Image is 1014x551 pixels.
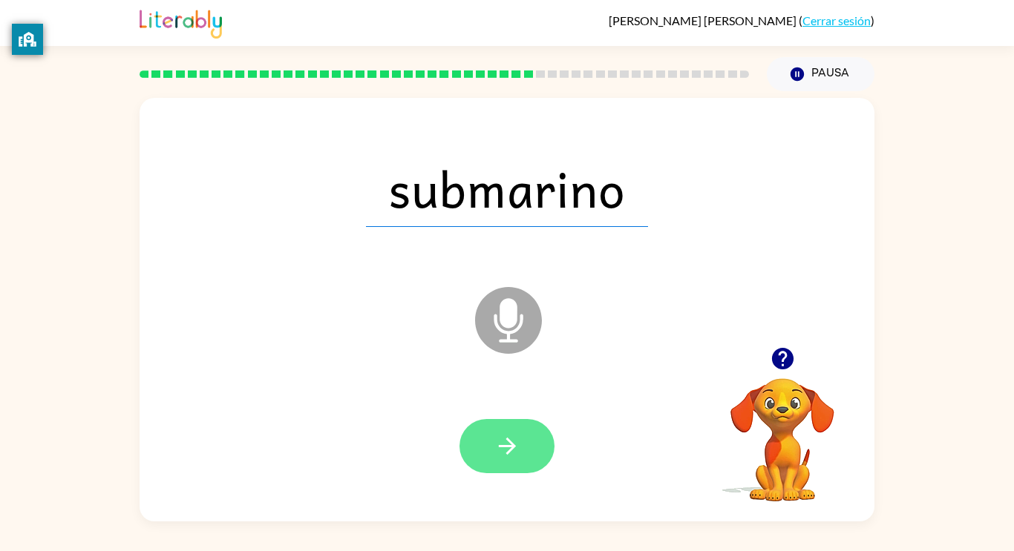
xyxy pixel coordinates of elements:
button: privacy banner [12,24,43,55]
button: Pausa [767,57,874,91]
span: [PERSON_NAME] [PERSON_NAME] [609,13,799,27]
a: Cerrar sesión [802,13,871,27]
img: Literably [140,6,222,39]
div: ( ) [609,13,874,27]
video: Tu navegador debe admitir la reproducción de archivos .mp4 para usar Literably. Intenta usar otro... [708,355,857,504]
span: submarino [366,150,648,227]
